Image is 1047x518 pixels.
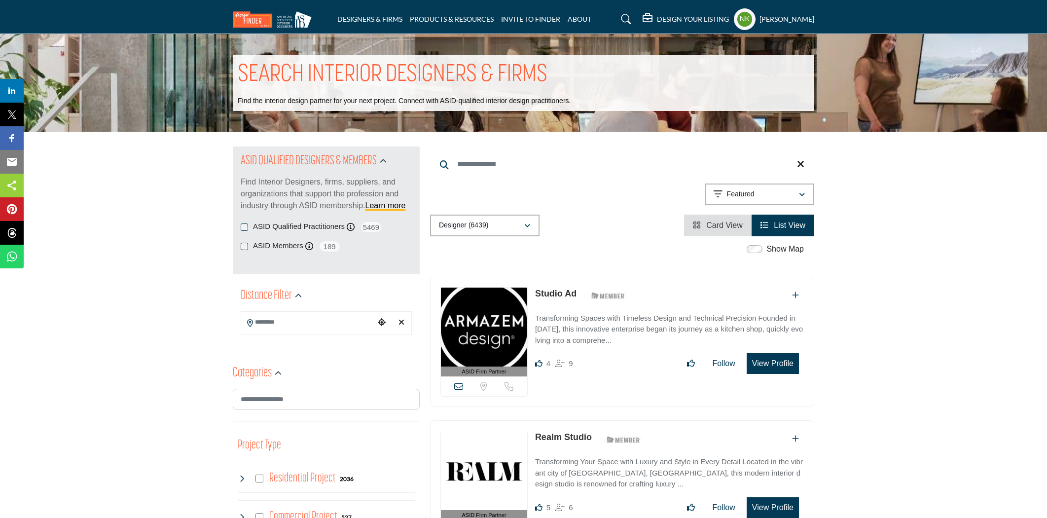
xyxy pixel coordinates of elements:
a: Add To List [792,435,799,443]
h4: Residential Project: Types of projects range from simple residential renovations to highly comple... [269,470,336,487]
img: ASID Members Badge Icon [586,290,630,302]
span: 9 [569,359,573,368]
img: Realm Studio [441,431,527,510]
a: Transforming Your Space with Luxury and Style in Every Detail Located in the vibrant city of [GEO... [535,450,804,490]
a: INVITE TO FINDER [501,15,560,23]
span: ASID Firm Partner [462,368,506,376]
a: Studio Ad [535,289,577,298]
b: 2036 [340,476,354,482]
div: Clear search location [394,312,409,333]
a: Learn more [365,201,406,210]
p: Studio Ad [535,287,577,300]
input: ASID Qualified Practitioners checkbox [241,223,248,231]
h5: [PERSON_NAME] [759,14,814,24]
input: Search Category [233,389,420,410]
p: Find Interior Designers, firms, suppliers, and organizations that support the profession and indu... [241,176,412,212]
h5: DESIGN YOUR LISTING [657,15,729,24]
button: Like listing [681,498,701,518]
span: 6 [569,503,573,512]
a: PRODUCTS & RESOURCES [410,15,494,23]
button: View Profile [747,497,799,518]
img: Site Logo [233,11,317,28]
div: Followers [555,502,573,514]
label: ASID Qualified Practitioners [253,221,345,232]
button: Like listing [681,354,701,373]
i: Likes [535,360,542,367]
input: Search Keyword [430,152,814,176]
span: List View [774,221,805,229]
button: Show hide supplier dropdown [734,8,756,30]
a: View List [760,221,805,229]
a: DESIGNERS & FIRMS [337,15,402,23]
p: Find the interior design partner for your next project. Connect with ASID-qualified interior desi... [238,96,571,106]
h1: SEARCH INTERIOR DESIGNERS & FIRMS [238,60,547,90]
p: Featured [727,189,755,199]
p: Transforming Your Space with Luxury and Style in Every Detail Located in the vibrant city of [GEO... [535,456,804,490]
p: Designer (6439) [439,221,488,230]
span: Card View [706,221,743,229]
button: Project Type [238,436,281,455]
h2: Categories [233,365,272,382]
a: Realm Studio [535,432,592,442]
a: View Card [693,221,743,229]
a: ASID Firm Partner [441,288,527,377]
a: ABOUT [568,15,591,23]
div: Choose your current location [374,312,389,333]
label: Show Map [766,243,804,255]
input: Search Location [241,313,374,332]
li: List View [752,215,814,236]
button: View Profile [747,353,799,374]
h2: Distance Filter [241,287,292,305]
button: Follow [706,354,742,373]
span: 189 [319,240,341,253]
div: 2036 Results For Residential Project [340,474,354,483]
span: 4 [546,359,550,368]
a: Transforming Spaces with Timeless Design and Technical Precision Founded in [DATE], this innovati... [535,307,804,346]
input: ASID Members checkbox [241,243,248,250]
button: Featured [705,184,814,205]
div: DESIGN YOUR LISTING [643,13,729,25]
a: Add To List [792,291,799,299]
button: Follow [706,498,742,518]
h2: ASID QUALIFIED DESIGNERS & MEMBERS [241,152,377,170]
p: Realm Studio [535,431,592,444]
label: ASID Members [253,240,303,252]
img: ASID Members Badge Icon [601,433,646,445]
i: Likes [535,504,542,511]
div: Followers [555,358,573,370]
img: Studio Ad [441,288,527,367]
button: Designer (6439) [430,215,540,236]
p: Transforming Spaces with Timeless Design and Technical Precision Founded in [DATE], this innovati... [535,313,804,346]
li: Card View [684,215,752,236]
span: 5469 [360,221,382,233]
a: Search [612,11,638,27]
span: 5 [546,503,550,512]
input: Select Residential Project checkbox [255,475,263,482]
